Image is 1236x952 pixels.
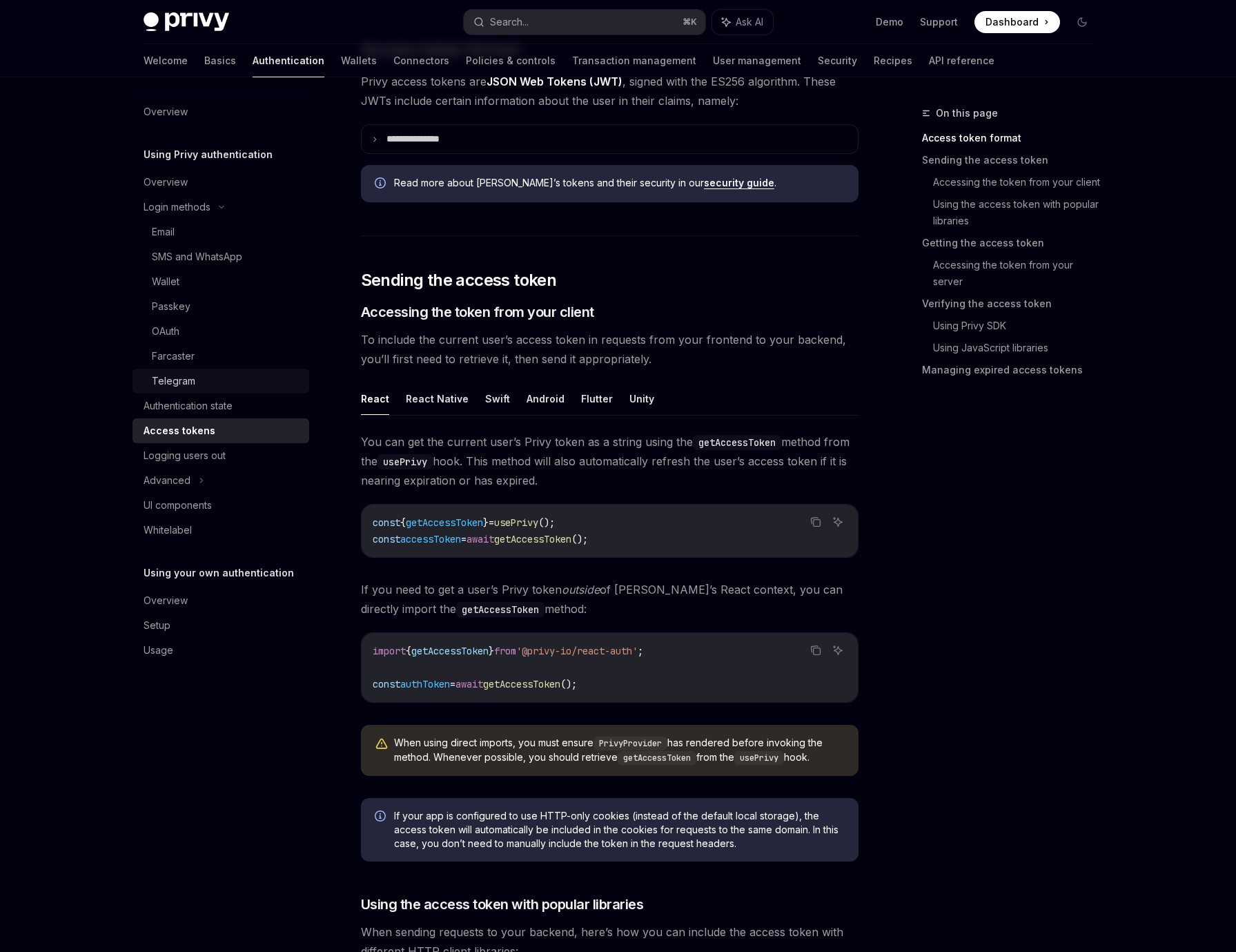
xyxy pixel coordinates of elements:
[734,751,784,765] code: usePrivy
[455,678,483,690] span: await
[133,369,309,394] a: Telegram
[929,44,994,77] a: API reference
[483,678,560,690] span: getAccessToken
[361,432,859,490] span: You can get the current user’s Privy token as a string using the method from the hook. This metho...
[807,513,825,531] button: Copy the contents from the code block
[629,382,654,415] button: Unity
[373,533,400,545] span: const
[406,645,411,657] span: {
[560,678,577,690] span: ();
[144,617,170,634] div: Setup
[394,176,845,190] span: Read more about [PERSON_NAME]’s tokens and their security in our .
[489,516,494,529] span: =
[922,359,1104,381] a: Managing expired access tokens
[133,588,309,613] a: Overview
[400,533,461,545] span: accessToken
[922,293,1104,315] a: Verifying the access token
[494,516,538,529] span: usePrivy
[713,44,801,77] a: User management
[144,199,210,215] div: Login methods
[483,516,489,529] span: }
[922,149,1104,171] a: Sending the access token
[152,249,242,265] div: SMS and WhatsApp
[922,232,1104,254] a: Getting the access token
[253,44,324,77] a: Authentication
[876,15,903,29] a: Demo
[736,15,763,29] span: Ask AI
[829,641,847,659] button: Ask AI
[133,418,309,443] a: Access tokens
[361,895,644,914] span: Using the access token with popular libraries
[133,99,309,124] a: Overview
[618,751,696,765] code: getAccessToken
[936,105,998,122] span: On this page
[144,12,229,32] img: dark logo
[933,171,1104,193] a: Accessing the token from your client
[375,810,389,824] svg: Info
[133,344,309,369] a: Farcaster
[489,645,494,657] span: }
[933,254,1104,293] a: Accessing the token from your server
[341,44,377,77] a: Wallets
[361,330,859,369] span: To include the current user’s access token in requests from your frontend to your backend, you’ll...
[133,269,309,294] a: Wallet
[144,398,233,414] div: Authentication state
[464,10,705,35] button: Search...⌘K
[375,737,389,751] svg: Warning
[361,302,594,322] span: Accessing the token from your client
[572,44,696,77] a: Transaction management
[467,533,494,545] span: await
[133,443,309,468] a: Logging users out
[411,645,489,657] span: getAccessToken
[133,244,309,269] a: SMS and WhatsApp
[375,177,389,191] svg: Info
[133,220,309,244] a: Email
[704,177,774,189] a: security guide
[933,337,1104,359] a: Using JavaScript libraries
[152,273,179,290] div: Wallet
[144,472,190,489] div: Advanced
[571,533,588,545] span: ();
[361,72,859,110] span: Privy access tokens are , signed with the ES256 algorithm. These JWTs include certain information...
[133,493,309,518] a: UI components
[450,678,455,690] span: =
[204,44,236,77] a: Basics
[144,44,188,77] a: Welcome
[373,678,400,690] span: const
[406,516,483,529] span: getAccessToken
[829,513,847,531] button: Ask AI
[494,645,516,657] span: from
[807,641,825,659] button: Copy the contents from the code block
[144,497,212,514] div: UI components
[874,44,912,77] a: Recipes
[406,382,469,415] button: React Native
[152,224,175,240] div: Email
[581,382,613,415] button: Flutter
[594,737,667,750] code: PrivyProvider
[144,522,192,538] div: Whitelabel
[456,602,545,617] code: getAccessToken
[152,323,179,340] div: OAuth
[152,373,195,389] div: Telegram
[562,583,600,596] em: outside
[393,44,449,77] a: Connectors
[933,193,1104,232] a: Using the access token with popular libraries
[152,298,190,315] div: Passkey
[144,146,273,163] h5: Using Privy authentication
[693,435,781,450] code: getAccessToken
[373,516,400,529] span: const
[361,580,859,619] span: If you need to get a user’s Privy token of [PERSON_NAME]’s React context, you can directly import...
[361,269,557,291] span: Sending the access token
[144,447,226,464] div: Logging users out
[485,382,510,415] button: Swift
[516,645,638,657] span: '@privy-io/react-auth'
[461,533,467,545] span: =
[144,592,188,609] div: Overview
[144,642,173,659] div: Usage
[394,736,845,765] span: When using direct imports, you must ensure has rendered before invoking the method. Whenever poss...
[377,454,433,469] code: usePrivy
[133,394,309,418] a: Authentication state
[638,645,643,657] span: ;
[487,75,622,89] a: JSON Web Tokens (JWT)
[400,516,406,529] span: {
